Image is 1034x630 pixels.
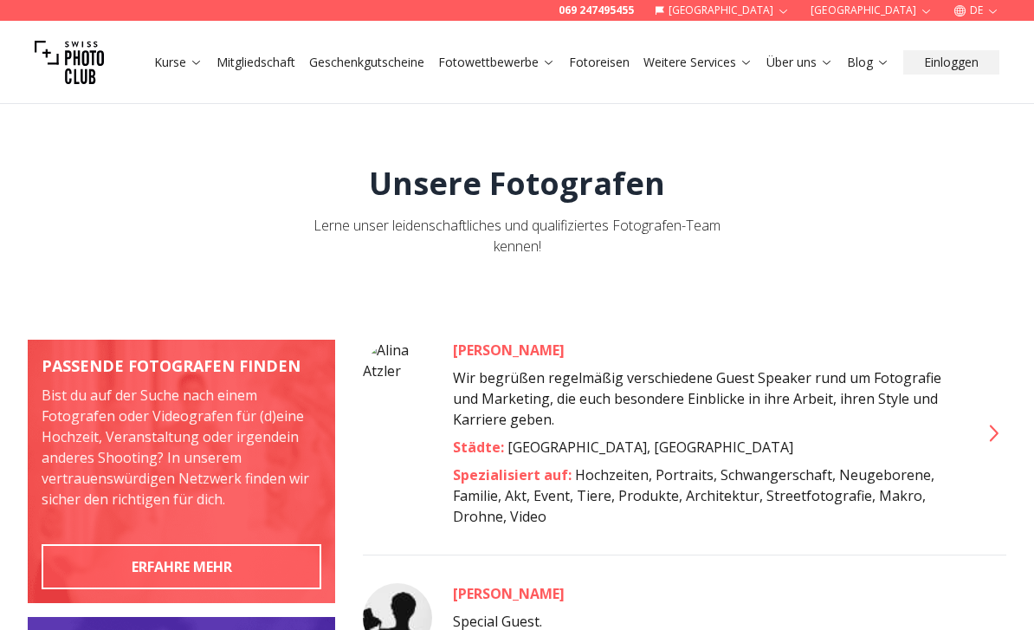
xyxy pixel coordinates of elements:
a: Fotowettbewerbe [438,54,555,71]
a: Weitere Services [643,54,753,71]
div: [GEOGRAPHIC_DATA], [GEOGRAPHIC_DATA] [453,437,958,458]
img: Alina Atzler [363,340,432,409]
p: Wir begrüßen regelmäßig verschiedene Guest Speaker rund um Fotografie und Marketing, die euch bes... [453,367,958,430]
a: Meet the teamPASSENDE FOTOGRAFEN FINDENBist du auf der Suche nach einem Fotografen oder Videograf... [28,340,335,603]
button: Mitgliedschaft [210,50,302,75]
button: ERFAHRE MEHR [42,544,321,589]
a: Kurse [154,54,203,71]
a: Über uns [766,54,833,71]
button: Fotoreisen [562,50,637,75]
button: Weitere Services [637,50,759,75]
a: [PERSON_NAME] [453,340,958,360]
a: 069 247495455 [559,3,634,17]
button: Über uns [759,50,840,75]
img: Swiss photo club [35,28,104,97]
button: Einloggen [903,50,999,75]
a: Geschenkgutscheine [309,54,424,71]
a: Fotoreisen [569,54,630,71]
a: Mitgliedschaft [216,54,295,71]
span: Spezialisiert auf : [453,465,575,484]
div: PASSENDE FOTOGRAFEN FINDEN [42,354,321,378]
span: Bist du auf der Suche nach einem Fotografen oder Videografen für (d)eine Hochzeit, Veranstaltung ... [42,386,309,509]
button: Blog [840,50,896,75]
img: Meet the team [28,340,335,603]
div: Hochzeiten, Portraits, Schwangerschaft, Neugeborene, Familie, Akt, Event, Tiere, Produkte, Archit... [453,464,958,527]
button: Kurse [147,50,210,75]
button: Geschenkgutscheine [302,50,431,75]
h1: Unsere Fotografen [369,166,665,201]
a: Blog [847,54,889,71]
button: Fotowettbewerbe [431,50,562,75]
span: Städte : [453,438,507,457]
a: [PERSON_NAME] [453,583,958,604]
span: Lerne unser leidenschaftliches und qualifiziertes Fotografen-Team kennen! [313,216,721,256]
